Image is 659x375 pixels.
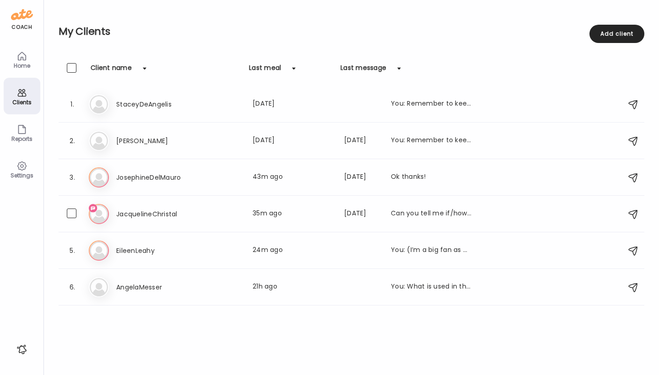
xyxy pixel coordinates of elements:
div: 3. [67,172,78,183]
h3: [PERSON_NAME] [116,135,197,146]
div: Last message [340,63,386,78]
h3: EileenLeahy [116,245,197,256]
h3: JosephineDelMauro [116,172,197,183]
div: [DATE] [344,172,380,183]
div: Reports [5,136,38,142]
div: You: Remember to keep logging throughout the weekend so I can help you [DATE] morning! [391,135,471,146]
div: Add client [589,25,644,43]
div: coach [11,23,32,31]
div: Ok thanks! [391,172,471,183]
div: 6. [67,282,78,293]
div: 1. [67,99,78,110]
div: [DATE] [344,209,380,220]
img: ate [11,7,33,22]
div: 21h ago [253,282,333,293]
div: Can you tell me if/how olives, pickles and beets fit into the plan? [391,209,471,220]
div: You: Remember to keep logging your meals through the weekend so I can help guide you. [391,99,471,110]
div: [DATE] [253,135,333,146]
div: 35m ago [253,209,333,220]
h2: My Clients [59,25,644,38]
h3: JacquelineChristal [116,209,197,220]
div: 43m ago [253,172,333,183]
div: Last meal [249,63,281,78]
div: 24m ago [253,245,333,256]
div: [DATE] [253,99,333,110]
div: Home [5,63,38,69]
div: Settings [5,172,38,178]
div: Client name [91,63,132,78]
div: You: (I’m a big fan as well 😉) [391,245,471,256]
div: You: What is used in the sugar-free jam to sweeten? Would rather you have some of the real stuff ... [391,282,471,293]
div: 2. [67,135,78,146]
div: [DATE] [344,135,380,146]
div: 5. [67,245,78,256]
h3: StaceyDeAngelis [116,99,197,110]
h3: AngelaMesser [116,282,197,293]
div: Clients [5,99,38,105]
